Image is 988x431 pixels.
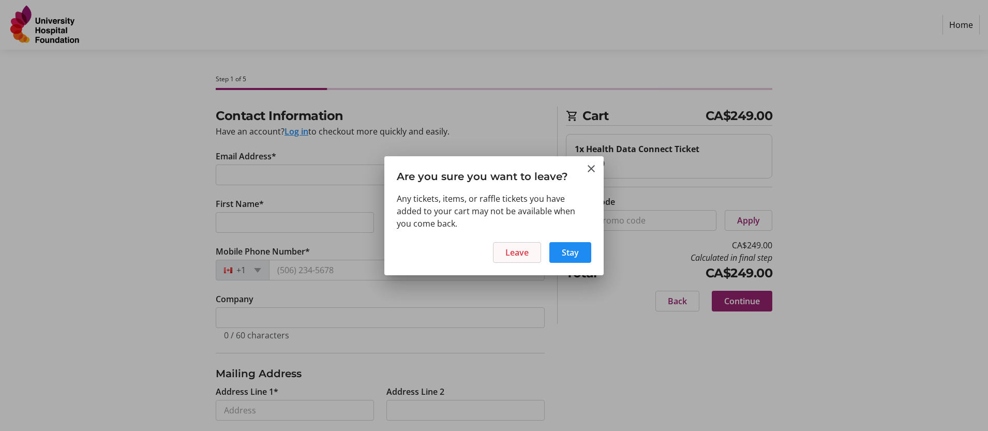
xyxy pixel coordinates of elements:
[384,156,604,192] h3: Are you sure you want to leave?
[585,162,597,175] button: Close
[397,192,591,230] div: Any tickets, items, or raffle tickets you have added to your cart may not be available when you c...
[549,242,591,263] button: Stay
[562,246,579,259] span: Stay
[493,242,541,263] button: Leave
[505,246,529,259] span: Leave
